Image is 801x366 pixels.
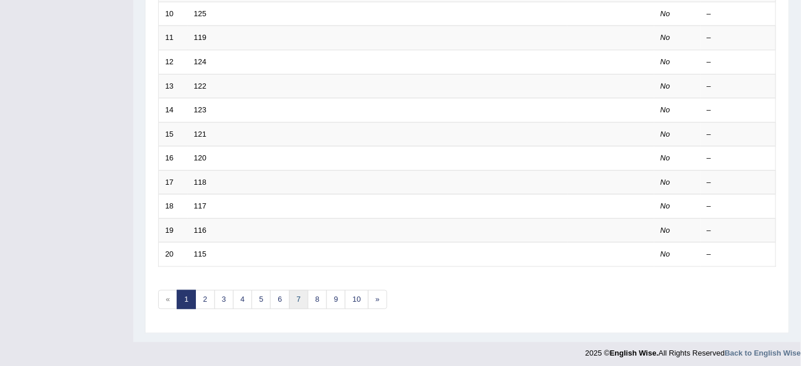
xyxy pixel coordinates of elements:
[368,290,387,309] a: »
[707,57,770,68] div: –
[214,290,234,309] a: 3
[270,290,289,309] a: 6
[326,290,345,309] a: 9
[707,153,770,164] div: –
[159,26,188,50] td: 11
[661,250,671,258] em: No
[159,147,188,171] td: 16
[194,105,207,114] a: 123
[289,290,308,309] a: 7
[707,9,770,20] div: –
[194,130,207,138] a: 121
[159,195,188,219] td: 18
[177,290,196,309] a: 1
[252,290,271,309] a: 5
[610,349,658,358] strong: English Wise.
[661,33,671,42] em: No
[707,105,770,116] div: –
[194,153,207,162] a: 120
[707,201,770,212] div: –
[661,82,671,90] em: No
[661,178,671,186] em: No
[194,82,207,90] a: 122
[159,2,188,26] td: 10
[195,290,214,309] a: 2
[661,57,671,66] em: No
[159,122,188,147] td: 15
[159,170,188,195] td: 17
[159,218,188,243] td: 19
[159,243,188,267] td: 20
[585,342,801,359] div: 2025 © All Rights Reserved
[725,349,801,358] a: Back to English Wise
[233,290,252,309] a: 4
[194,33,207,42] a: 119
[194,226,207,235] a: 116
[194,57,207,66] a: 124
[707,177,770,188] div: –
[308,290,327,309] a: 8
[707,32,770,43] div: –
[661,153,671,162] em: No
[194,202,207,210] a: 117
[707,129,770,140] div: –
[159,74,188,98] td: 13
[194,9,207,18] a: 125
[661,130,671,138] em: No
[707,225,770,236] div: –
[661,105,671,114] em: No
[159,98,188,123] td: 14
[158,290,177,309] span: «
[159,50,188,74] td: 12
[661,226,671,235] em: No
[661,9,671,18] em: No
[194,178,207,186] a: 118
[707,81,770,92] div: –
[194,250,207,258] a: 115
[661,202,671,210] em: No
[345,290,368,309] a: 10
[707,249,770,260] div: –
